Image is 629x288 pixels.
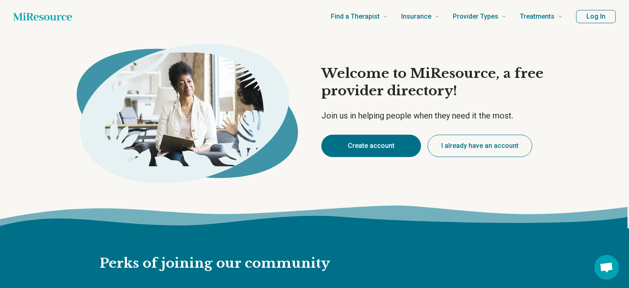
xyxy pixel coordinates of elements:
[576,10,616,23] button: Log In
[13,8,72,25] a: Home page
[321,135,421,157] button: Create account
[321,110,566,121] p: Join us in helping people when they need it the most.
[100,228,530,272] h2: Perks of joining our community
[594,255,619,280] div: Open chat
[428,135,532,157] button: I already have an account
[401,11,431,22] span: Insurance
[520,11,555,22] span: Treatments
[453,11,498,22] span: Provider Types
[321,65,566,99] h1: Welcome to MiResource, a free provider directory!
[331,11,380,22] span: Find a Therapist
